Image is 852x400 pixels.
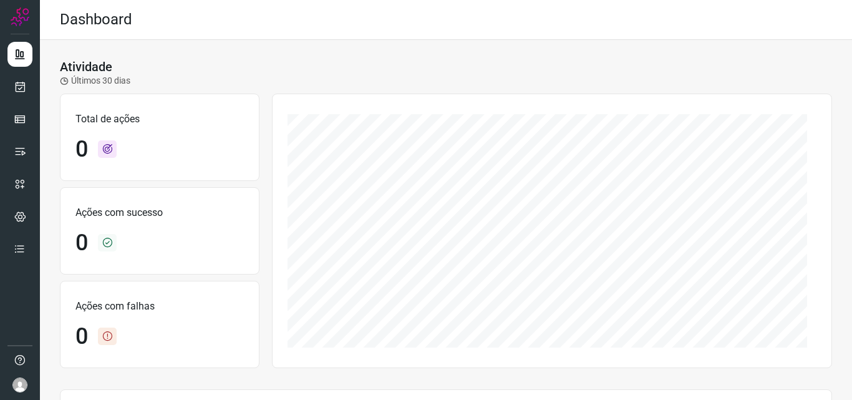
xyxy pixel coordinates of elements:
h2: Dashboard [60,11,132,29]
h1: 0 [75,230,88,256]
p: Total de ações [75,112,244,127]
p: Últimos 30 dias [60,74,130,87]
p: Ações com sucesso [75,205,244,220]
h1: 0 [75,136,88,163]
h3: Atividade [60,59,112,74]
p: Ações com falhas [75,299,244,314]
h1: 0 [75,323,88,350]
img: avatar-user-boy.jpg [12,378,27,393]
img: Logo [11,7,29,26]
